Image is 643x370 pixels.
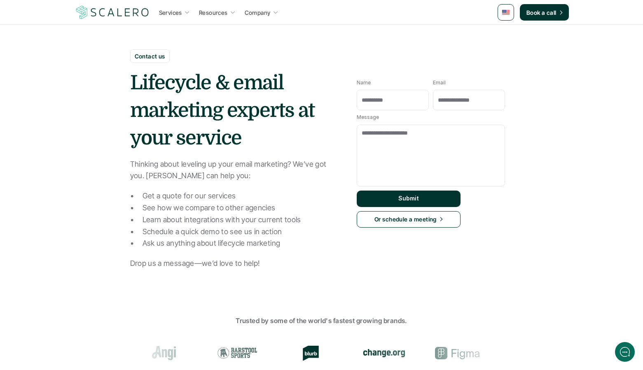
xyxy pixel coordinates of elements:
input: Name [357,90,429,110]
iframe: gist-messenger-bubble-iframe [615,342,635,362]
h2: Let us know if we can help with lifecycle marketing. [12,55,152,94]
p: Company [245,8,271,17]
div: Angi [136,346,192,361]
p: Thinking about leveling up your email marketing? We’ve got you. [PERSON_NAME] can help you: [130,158,336,182]
p: Drop us a message—we’d love to help! [130,258,336,270]
p: Schedule a quick demo to see us in action [143,226,336,238]
p: Get a quote for our services [143,190,336,202]
h1: Lifecycle & email marketing experts at your service [130,69,336,152]
span: New conversation [53,114,99,121]
p: Book a call [526,8,556,17]
button: Submit [357,191,461,207]
p: Message [357,114,379,120]
h1: Hi! Welcome to Scalero. [12,40,152,53]
div: change.org [355,346,412,361]
button: New conversation [13,109,152,126]
p: Contact us [135,52,165,61]
p: Email [433,80,446,86]
a: Book a call [520,4,569,21]
p: Or schedule a meeting [374,215,437,223]
p: Ask us anything about lifecycle marketing [143,237,336,249]
a: Or schedule a meeting [357,211,461,228]
div: Figma [429,346,486,361]
p: Submit [398,195,419,202]
div: Blurb [282,346,339,361]
div: Barstool [209,346,266,361]
p: See how we compare to other agencies [143,202,336,214]
p: Services [159,8,182,17]
p: Name [357,80,371,86]
img: Scalero company logo [75,5,150,20]
p: Learn about integrations with your current tools [143,214,336,226]
textarea: Message [357,125,505,186]
p: Trusted by some of the world's fastest growing brands. [81,316,563,326]
img: Groome [511,348,550,358]
span: We run on Gist [69,288,104,293]
input: Email [433,90,505,110]
p: Resources [199,8,228,17]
